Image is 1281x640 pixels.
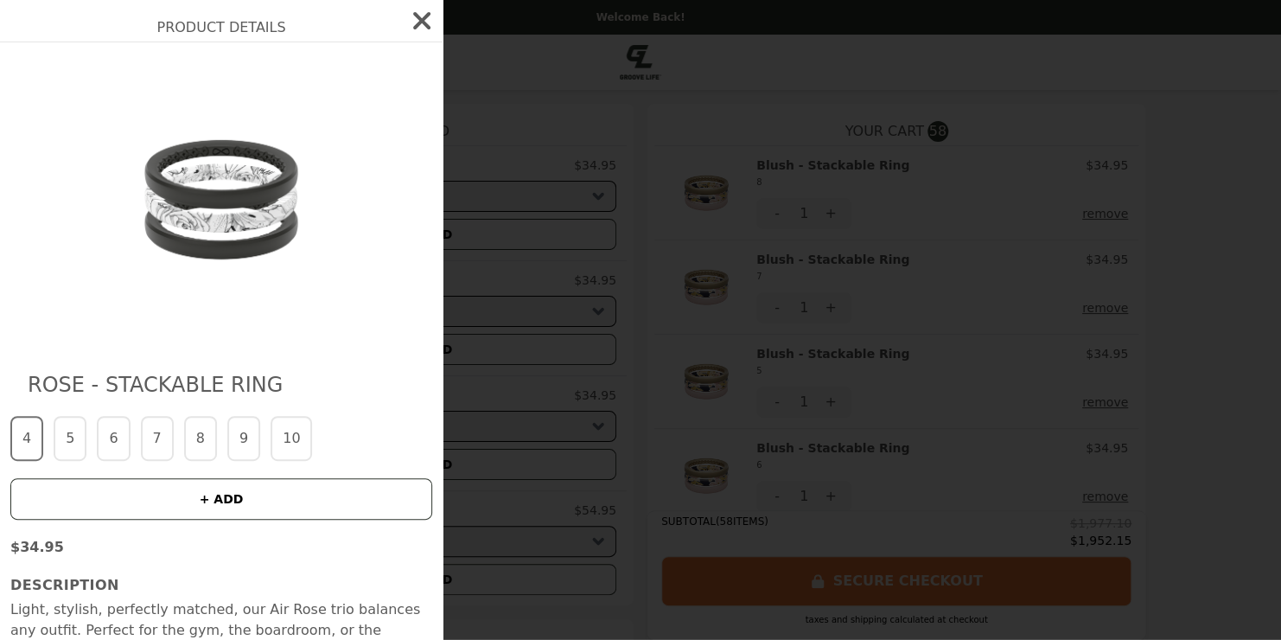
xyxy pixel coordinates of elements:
button: 6 [97,416,130,461]
button: 4 [10,416,43,461]
button: + ADD [10,478,432,520]
button: 7 [141,416,174,461]
button: 9 [227,416,260,461]
button: 8 [184,416,217,461]
h2: Rose - Stackable Ring [28,371,415,399]
button: 5 [54,416,86,461]
button: 10 [271,416,312,461]
p: $34.95 [10,537,432,558]
h3: Description [10,575,432,596]
img: 4 [63,60,379,336]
